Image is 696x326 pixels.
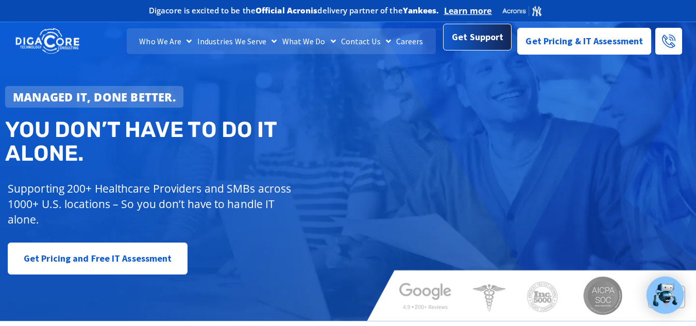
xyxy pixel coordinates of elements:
b: Yankees. [403,5,439,15]
img: Acronis [502,5,542,17]
span: Get Support [452,27,503,47]
h2: Digacore is excited to be the delivery partner of the [149,7,439,14]
a: Managed IT, done better. [5,86,183,108]
p: Supporting 200+ Healthcare Providers and SMBs across 1000+ U.S. locations – So you don’t have to ... [8,181,293,227]
img: DigaCore Technology Consulting [15,27,79,55]
h2: You don’t have to do IT alone. [5,118,356,165]
a: Learn more [444,6,492,16]
span: Get Pricing and Free IT Assessment [24,248,172,269]
b: Official Acronis [256,5,318,15]
a: Contact Us [338,28,394,54]
a: Get Pricing & IT Assessment [517,28,651,55]
a: Get Support [443,24,512,50]
a: What We Do [280,28,338,54]
a: Who We Are [137,28,194,54]
a: Get Pricing and Free IT Assessment [8,243,188,274]
a: Industries We Serve [195,28,280,54]
span: Get Pricing & IT Assessment [525,31,643,52]
a: Careers [394,28,426,54]
nav: Menu [127,28,436,54]
strong: Managed IT, done better. [13,89,176,105]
